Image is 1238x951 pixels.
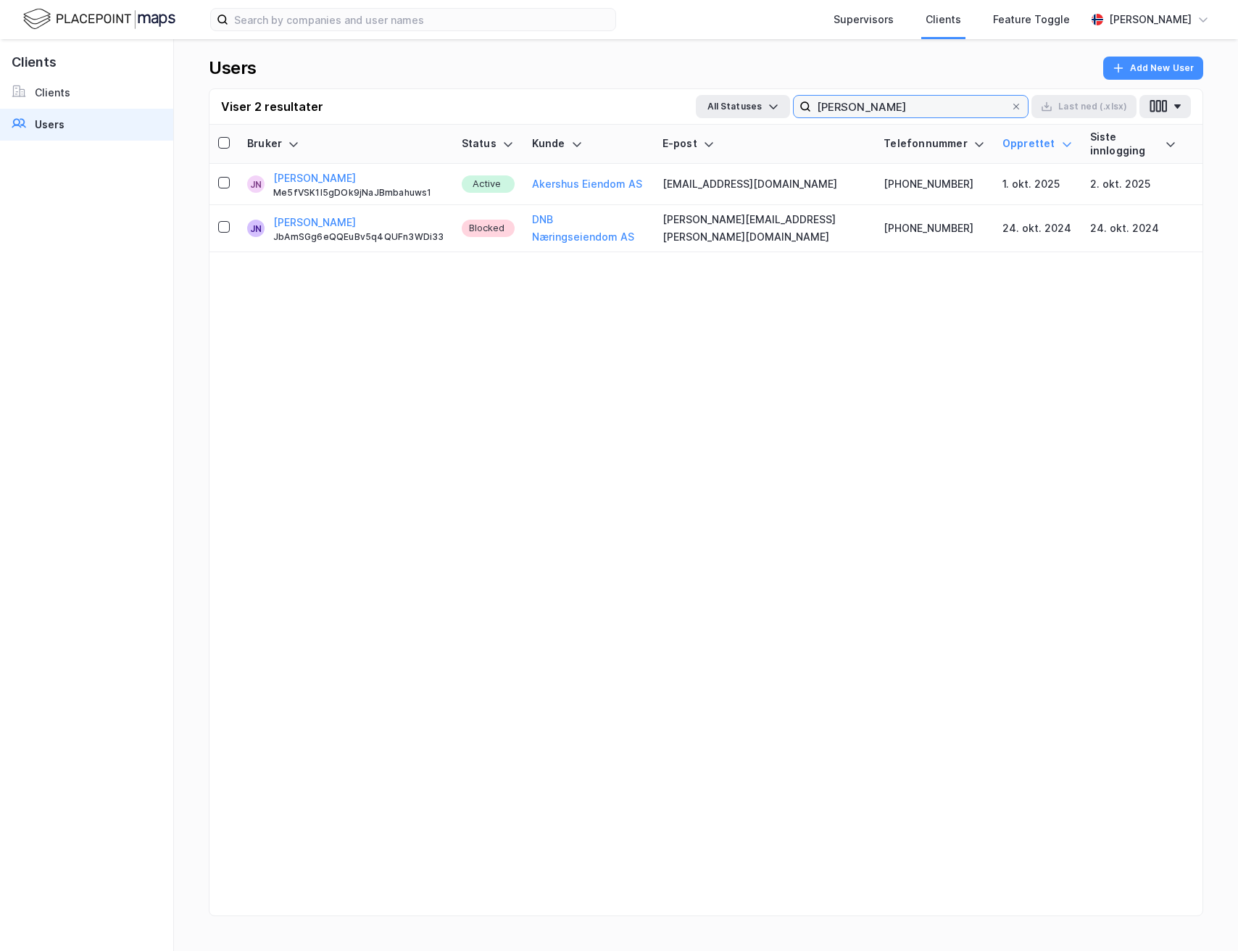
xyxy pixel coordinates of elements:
div: Viser 2 resultater [221,98,323,115]
div: [PHONE_NUMBER] [884,175,985,193]
input: Search user by name, email or client [811,96,1010,117]
div: JN [250,220,262,237]
button: [PERSON_NAME] [273,170,356,187]
div: Feature Toggle [993,11,1070,28]
button: [PERSON_NAME] [273,214,356,231]
div: Bruker [247,137,444,151]
div: Kunde [532,137,645,151]
div: Supervisors [834,11,894,28]
div: Me5fVSK1l5gDOk9jNaJBmbahuws1 [273,187,444,199]
div: Users [35,116,65,133]
iframe: Chat Widget [1166,881,1238,951]
button: All Statuses [696,95,790,118]
td: 1. okt. 2025 [994,164,1081,205]
div: [PERSON_NAME] [1109,11,1192,28]
td: 2. okt. 2025 [1081,164,1185,205]
div: Clients [926,11,961,28]
div: Clients [35,84,70,101]
div: Opprettet [1002,137,1073,151]
input: Search by companies and user names [228,9,615,30]
td: 24. okt. 2024 [994,205,1081,252]
div: [PHONE_NUMBER] [884,220,985,237]
div: JbAmSGg6eQQEuBv5q4QUFn3WDi33 [273,231,444,243]
div: E-post [662,137,867,151]
div: Users [209,57,257,80]
td: [EMAIL_ADDRESS][DOMAIN_NAME] [654,164,876,205]
div: Kontrollprogram for chat [1166,881,1238,951]
td: [PERSON_NAME][EMAIL_ADDRESS][PERSON_NAME][DOMAIN_NAME] [654,205,876,252]
td: 24. okt. 2024 [1081,205,1185,252]
div: JN [250,175,262,193]
button: Add New User [1103,57,1203,80]
button: DNB Næringseiendom AS [532,211,645,246]
div: Siste innlogging [1090,130,1176,157]
div: Telefonnummer [884,137,985,151]
button: Akershus Eiendom AS [532,175,642,193]
img: logo.f888ab2527a4732fd821a326f86c7f29.svg [23,7,175,32]
div: Status [462,137,515,151]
